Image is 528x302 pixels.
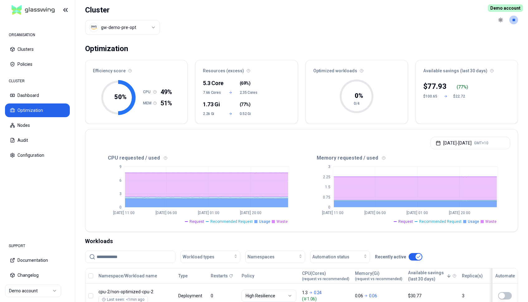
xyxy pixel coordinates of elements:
[423,94,438,99] div: $100.65
[98,289,173,295] p: non-optimized-cpu-2
[323,195,330,199] tspan: 0.75
[302,290,308,296] p: 1.3
[113,211,135,215] tspan: [DATE] 11:00
[5,268,70,282] button: Changelog
[430,137,510,149] button: [DATE]-[DATE]GMT+10
[241,80,249,86] span: 69%
[354,101,360,106] tspan: 0/4
[119,205,122,209] tspan: 0
[203,100,221,109] div: 1.73 Gi
[457,84,468,90] div: ( %)
[427,81,447,91] p: 77.93
[302,296,349,302] span: ( 1.06 )
[302,270,349,282] button: CPU(Cores)(request vs recommended)
[240,90,258,95] span: 2.35 Cores
[323,175,330,179] tspan: 2.25
[114,93,127,101] tspan: 50 %
[355,270,402,282] button: Memory(Gi)(request vs recommended)
[85,237,518,246] div: Workloads
[178,293,203,299] div: Deployment
[240,111,258,116] span: 0.52 Gi
[5,253,70,267] button: Documentation
[198,211,219,215] tspan: [DATE] 01:00
[488,4,523,12] span: Demo account
[240,211,262,215] tspan: [DATE] 20:00
[462,293,486,299] div: 3
[375,254,406,260] p: Recently active
[302,270,349,281] div: CPU(Cores)
[462,270,483,282] button: Replica(s)
[310,251,370,263] button: Automation status
[355,270,402,281] div: Memory(Gi)
[190,219,204,224] span: Request
[240,101,251,108] span: ( )
[5,240,70,252] div: SUPPORT
[369,293,377,299] p: 0.06
[5,133,70,147] button: Audit
[119,165,122,169] tspan: 9
[328,165,330,169] tspan: 3
[5,29,70,41] div: ORGANISATION
[485,219,497,224] span: Waste
[5,42,70,56] button: Clusters
[161,99,172,108] span: 51%
[5,57,70,71] button: Policies
[143,89,153,94] h1: CPU
[91,24,97,31] img: aws
[495,273,515,279] div: Automate
[85,60,187,78] div: Efficiency score
[143,101,153,106] h1: MEM
[178,270,188,282] button: Type
[85,20,160,35] button: Select a value
[5,89,70,102] button: Dashboard
[245,251,305,263] button: Namespaces
[101,24,136,31] div: gw-demo-pre-opt
[423,81,447,91] div: $
[416,60,518,78] div: Available savings (last 30 days)
[328,205,330,209] tspan: 0
[355,293,363,299] p: 0.06
[5,148,70,162] button: Configuration
[85,42,128,55] div: Optimization
[102,297,144,302] div: Last seen: <1min ago
[312,254,349,260] span: Automation status
[211,273,228,279] p: Restarts
[203,79,221,88] div: 5.3 Core
[322,211,343,215] tspan: [DATE] 11:00
[5,75,70,87] div: CLUSTER
[211,293,236,299] div: 0
[419,219,462,224] span: Recommended Request
[302,154,511,162] div: Memory requested / used
[5,118,70,132] button: Nodes
[408,270,451,282] button: Available savings(last 30 days)
[98,270,157,282] button: Namespace/Workload name
[195,60,297,78] div: Resources (excess)
[355,92,363,99] tspan: 0 %
[259,219,270,224] span: Usage
[93,154,302,162] div: CPU requested / used
[302,276,349,281] span: (request vs recommended)
[9,3,57,17] img: GlassWing
[85,5,160,15] h1: Cluster
[156,211,177,215] tspan: [DATE] 06:00
[240,80,251,86] span: ( )
[458,84,463,90] p: 77
[242,273,296,279] div: Policy
[210,219,253,224] span: Recommended Request
[468,219,479,224] span: Usage
[276,219,288,224] span: Waste
[474,141,488,146] span: GMT+10
[364,211,386,215] tspan: [DATE] 06:00
[161,88,172,96] span: 49%
[408,293,456,299] div: $30.77
[247,254,275,260] span: Namespaces
[325,185,330,189] tspan: 1.5
[306,60,408,78] div: Optimized workloads
[119,192,122,196] tspan: 3
[453,94,468,99] div: $22.72
[203,111,221,116] span: 2.26 Gi
[398,219,413,224] span: Request
[119,178,122,183] tspan: 6
[406,211,428,215] tspan: [DATE] 01:00
[355,276,402,281] span: (request vs recommended)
